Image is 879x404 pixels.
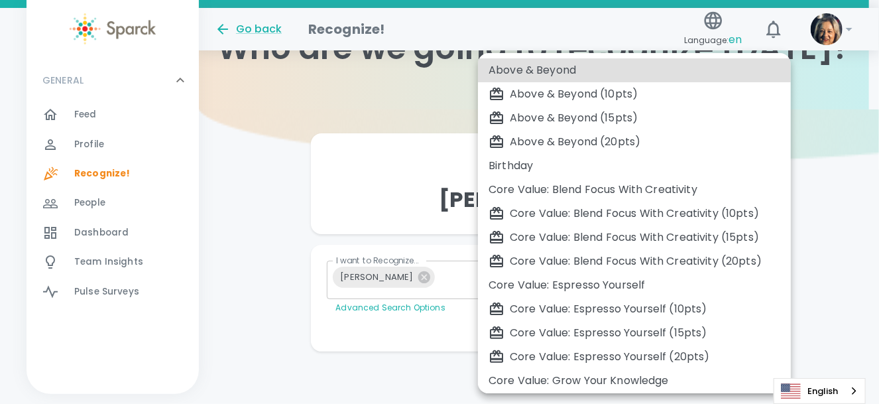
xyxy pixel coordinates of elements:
div: Birthday [489,158,780,174]
div: Core Value: Grow Your Knowledge [489,373,780,389]
a: English [774,379,865,403]
div: Core Value: Blend Focus With Creativity (20pts) [489,253,780,269]
div: Core Value: Blend Focus With Creativity [489,182,780,198]
div: Core Value: Blend Focus With Creativity (15pts) [489,230,780,245]
div: Above & Beyond [489,62,780,78]
div: Core Value: Espresso Yourself (20pts) [489,349,780,365]
div: Above & Beyond (20pts) [489,134,780,150]
div: Above & Beyond (10pts) [489,86,780,102]
div: Core Value: Blend Focus With Creativity (10pts) [489,206,780,222]
div: Core Value: Espresso Yourself [489,277,780,293]
aside: Language selected: English [774,378,866,404]
div: Core Value: Espresso Yourself (15pts) [489,325,780,341]
div: Core Value: Espresso Yourself (10pts) [489,301,780,317]
div: Language [774,378,866,404]
div: Above & Beyond (15pts) [489,110,780,126]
